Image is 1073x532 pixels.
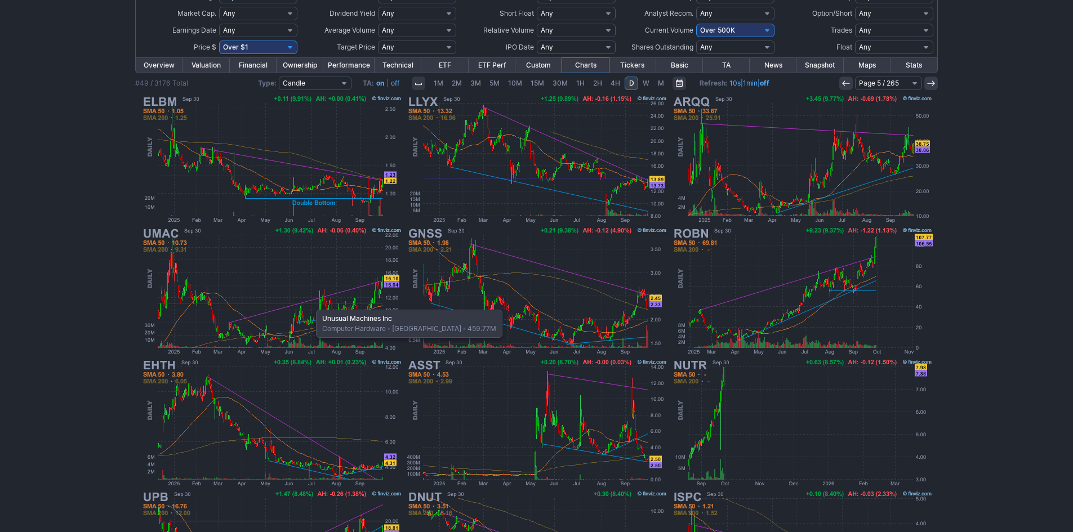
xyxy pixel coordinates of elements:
[258,79,277,87] b: Type:
[500,9,534,17] span: Short Float
[589,77,606,90] a: 2H
[177,9,216,17] span: Market Cap.
[323,58,375,73] a: Performance
[330,9,375,17] span: Dividend Yield
[430,77,447,90] a: 1M
[703,58,750,73] a: TA
[506,43,534,51] span: IPO Date
[607,77,624,90] a: 4H
[796,58,843,73] a: Snapshot
[593,79,602,87] span: 2H
[486,77,504,90] a: 5M
[891,58,937,73] a: Stats
[135,78,188,89] div: #49 / 3176 Total
[136,58,182,73] a: Overview
[452,79,462,87] span: 2M
[700,79,728,87] b: Refresh:
[673,77,686,90] button: Range
[750,58,796,73] a: News
[625,77,638,90] a: D
[391,79,399,87] a: off
[527,77,548,90] a: 15M
[140,357,403,489] img: EHTH - eHealth Inc - Stock Price Chart
[172,26,216,34] span: Earnings Date
[386,79,389,87] span: |
[729,79,741,87] a: 10s
[461,324,468,333] span: •
[812,9,852,17] span: Option/Short
[531,79,544,87] span: 15M
[670,225,934,357] img: ROBN - T-Rex 2X Long HOOD Daily Target ETF - Stock Price Chart
[182,58,229,73] a: Valuation
[760,79,769,87] a: off
[337,43,375,51] span: Target Price
[140,93,403,225] img: ELBM - Electra Battery Materials Corp - Stock Price Chart
[363,79,374,87] b: TA:
[654,77,668,90] a: M
[572,77,589,90] a: 1H
[316,310,502,338] div: Computer Hardware [GEOGRAPHIC_DATA] 459.77M
[405,93,669,225] img: LLYX - Defiance Daily Target 2X Long LLY ETF - Stock Price Chart
[483,26,534,34] span: Relative Volume
[553,79,568,87] span: 30M
[230,58,277,73] a: Financial
[643,79,649,87] span: W
[645,26,693,34] span: Current Volume
[631,43,693,51] span: Shares Outstanding
[609,58,656,73] a: Tickers
[405,225,669,357] img: GNSS - Genasys Inc - Stock Price Chart
[836,43,852,51] span: Float
[844,58,891,73] a: Maps
[386,324,392,333] span: •
[421,58,468,73] a: ETF
[448,77,466,90] a: 2M
[639,77,653,90] a: W
[405,357,669,489] img: ASST - Strive Inc - Stock Price Chart
[611,79,620,87] span: 4H
[504,77,526,90] a: 10M
[658,79,664,87] span: M
[470,79,481,87] span: 3M
[700,78,769,89] span: | |
[549,77,572,90] a: 30M
[277,58,323,73] a: Ownership
[466,77,485,90] a: 3M
[322,314,392,323] b: Unusual Machines Inc
[469,58,515,73] a: ETF Perf
[375,58,421,73] a: Technical
[629,79,634,87] span: D
[140,225,403,357] img: UMAC - Unusual Machines Inc - Stock Price Chart
[508,79,522,87] span: 10M
[670,357,934,489] img: NUTR - Nusatrip Inc - Stock Price Chart
[376,79,384,87] a: on
[194,43,216,51] span: Price $
[644,9,693,17] span: Analyst Recom.
[576,79,585,87] span: 1H
[434,79,443,87] span: 1M
[412,77,425,90] button: Interval
[656,58,703,73] a: Basic
[562,58,609,73] a: Charts
[670,93,934,225] img: ARQQ - Arqit Quantum Inc - Stock Price Chart
[489,79,500,87] span: 5M
[743,79,758,87] a: 1min
[831,26,852,34] span: Trades
[515,58,562,73] a: Custom
[324,26,375,34] span: Average Volume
